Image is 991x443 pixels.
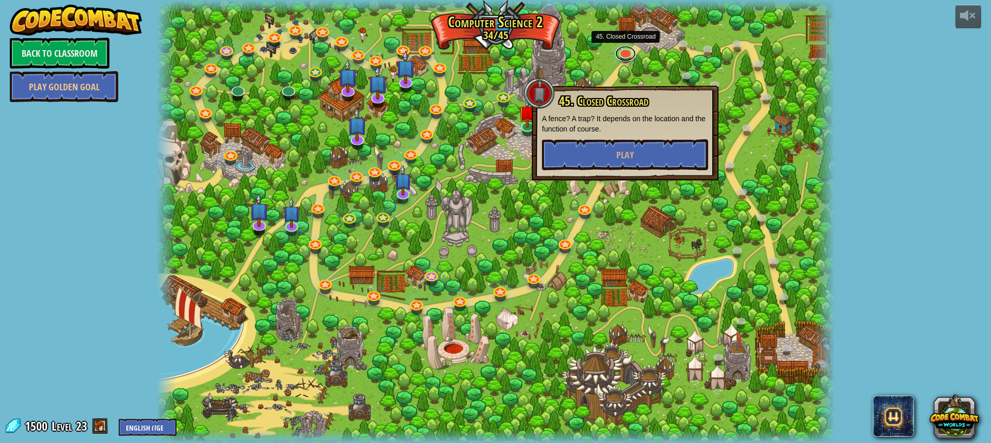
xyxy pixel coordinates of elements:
a: Play Golden Goal [10,71,118,102]
img: level-banner-unstarted-subscriber.png [394,165,412,195]
img: level-banner-unstarted-subscriber.png [369,66,388,100]
img: level-banner-unstarted-subscriber.png [396,51,415,84]
img: level-banner-unstarted-subscriber.png [347,108,367,141]
img: level-banner-unstarted-subscriber.png [338,59,358,93]
span: Level [52,418,72,435]
span: 45. Closed Crossroad [559,92,648,110]
img: level-banner-unstarted-subscriber.png [250,193,269,227]
button: Play [542,139,708,170]
span: 23 [76,418,87,434]
button: Adjust volume [955,5,981,29]
a: Back to Classroom [10,38,109,69]
span: 1500 [25,418,51,434]
span: Play [616,149,634,161]
img: level-banner-unstarted.png [519,97,536,128]
img: CodeCombat - Learn how to code by playing a game [10,5,142,36]
p: A fence? A trap? It depends on the location and the function of course. [542,113,708,134]
img: level-banner-unstarted-subscriber.png [283,197,300,227]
